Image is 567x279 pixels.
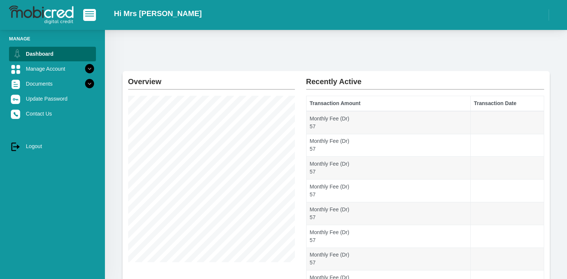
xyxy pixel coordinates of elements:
td: Monthly Fee (Dr) 57 [306,180,470,202]
td: Monthly Fee (Dr) 57 [306,248,470,270]
td: Monthly Fee (Dr) 57 [306,111,470,134]
td: Monthly Fee (Dr) 57 [306,225,470,248]
th: Transaction Amount [306,96,470,111]
a: Contact Us [9,107,96,121]
a: Manage Account [9,62,96,76]
h2: Recently Active [306,71,544,86]
a: Logout [9,139,96,153]
a: Update Password [9,92,96,106]
a: Documents [9,77,96,91]
img: logo-mobicred.svg [9,6,73,24]
h2: Overview [128,71,295,86]
h2: Hi Mrs [PERSON_NAME] [114,9,202,18]
a: Dashboard [9,47,96,61]
td: Monthly Fee (Dr) 57 [306,157,470,180]
td: Monthly Fee (Dr) 57 [306,202,470,225]
li: Manage [9,35,96,42]
th: Transaction Date [470,96,544,111]
td: Monthly Fee (Dr) 57 [306,134,470,157]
